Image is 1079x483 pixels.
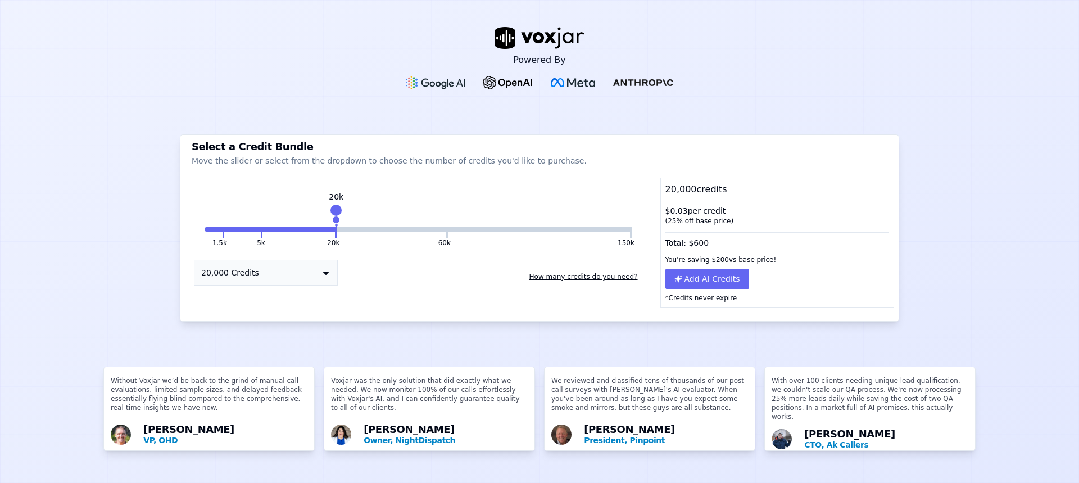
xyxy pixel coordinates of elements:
img: Avatar [772,429,792,449]
div: Total: $ 600 [661,230,894,251]
p: *Credits never expire [661,289,894,307]
img: Avatar [111,425,131,445]
p: Move the slider or select from the dropdown to choose the number of credits you'd like to purchase. [192,155,887,166]
div: [PERSON_NAME] [143,425,307,446]
p: We reviewed and classified tens of thousands of our post call surveys with [PERSON_NAME]'s AI eva... [551,376,748,421]
div: 20k [329,191,343,202]
img: voxjar logo [495,27,584,49]
p: Voxjar was the only solution that did exactly what we needed. We now monitor 100% of our calls ef... [331,376,528,421]
p: CTO, Ak Callers [804,439,968,450]
img: OpenAI Logo [483,76,533,89]
button: 1.5k [212,238,227,247]
h3: Select a Credit Bundle [192,142,887,152]
button: 150k [618,238,634,247]
div: [PERSON_NAME] [584,425,748,446]
button: 20k [327,238,339,247]
img: Avatar [551,425,572,445]
button: 1.5k [205,227,223,232]
div: 20,000 credits [661,178,894,201]
p: President, Pinpoint [584,435,748,446]
div: [PERSON_NAME] [364,425,528,446]
img: Avatar [331,425,351,445]
p: With over 100 clients needing unique lead qualification, we couldn't scale our QA process. We're ... [772,376,968,426]
button: 5k [224,227,261,232]
p: VP, OHD [143,435,307,446]
img: Google gemini Logo [406,76,465,89]
div: [PERSON_NAME] [804,429,968,450]
img: Meta Logo [551,78,595,87]
div: You're saving $ 200 vs base price! [661,251,894,269]
button: 5k [257,238,265,247]
div: ( 25 % off base price) [665,216,889,225]
button: Add AI Credits [665,269,749,289]
button: 20k [262,227,336,232]
p: Powered By [513,53,566,67]
button: 60k [438,238,451,247]
button: 20,000 Credits [194,260,338,286]
button: How many credits do you need? [525,268,642,286]
p: Owner, NightDispatch [364,435,528,446]
button: 60k [337,227,446,232]
div: $ 0.03 per credit [661,201,894,230]
p: Without Voxjar we’d be back to the grind of manual call evaluations, limited sample sizes, and de... [111,376,307,421]
button: 150k [448,227,630,232]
